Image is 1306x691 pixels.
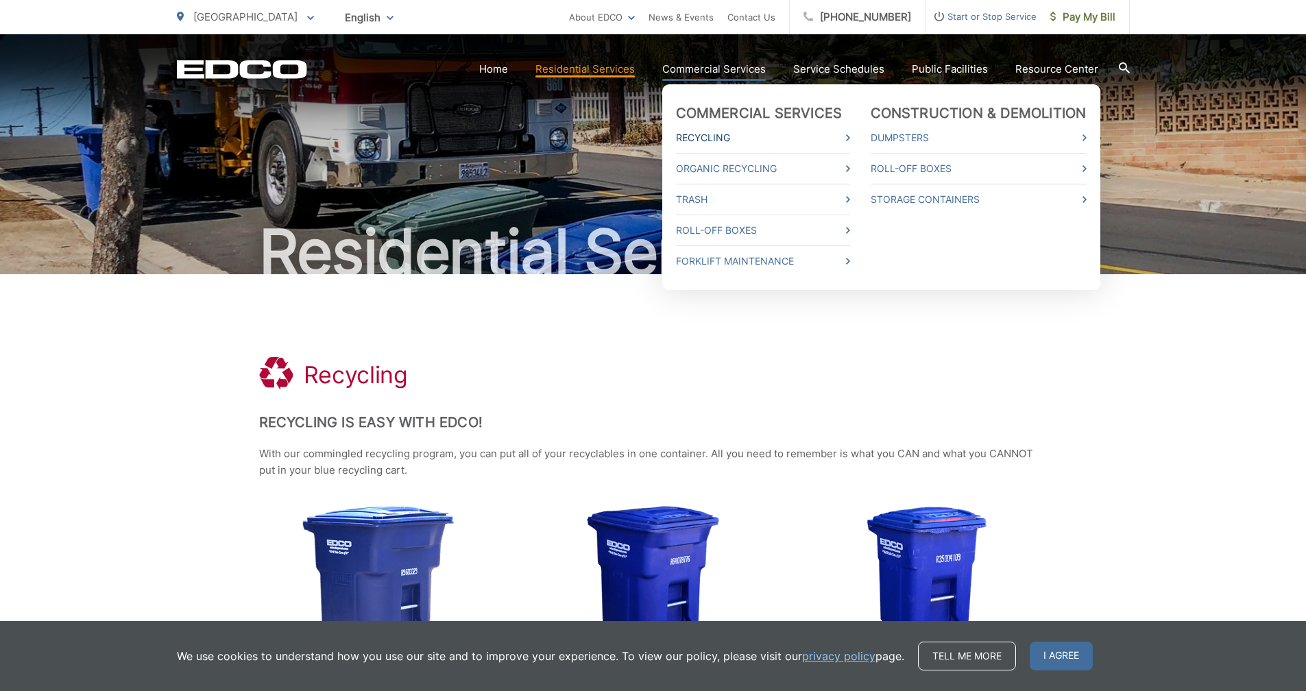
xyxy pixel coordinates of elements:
[871,160,1087,177] a: Roll-Off Boxes
[662,61,766,77] a: Commercial Services
[676,253,850,269] a: Forklift Maintenance
[259,446,1048,478] p: With our commingled recycling program, you can put all of your recyclables in one container. All ...
[676,222,850,239] a: Roll-Off Boxes
[302,506,455,684] img: cart-recycling-96.png
[177,218,1130,287] h2: Residential Services
[259,414,1048,431] h2: Recycling is Easy with EDCO!
[676,160,850,177] a: Organic Recycling
[918,642,1016,670] a: Tell me more
[793,61,884,77] a: Service Schedules
[871,105,1087,121] a: Construction & Demolition
[676,105,843,121] a: Commercial Services
[912,61,988,77] a: Public Facilities
[727,9,775,25] a: Contact Us
[335,5,404,29] span: English
[479,61,508,77] a: Home
[535,61,635,77] a: Residential Services
[177,648,904,664] p: We use cookies to understand how you use our site and to improve your experience. To view our pol...
[1015,61,1098,77] a: Resource Center
[587,506,719,684] img: cart-recycling-64.png
[871,130,1087,146] a: Dumpsters
[1030,642,1093,670] span: I agree
[871,191,1087,208] a: Storage Containers
[1050,9,1115,25] span: Pay My Bill
[802,648,875,664] a: privacy policy
[676,191,850,208] a: Trash
[649,9,714,25] a: News & Events
[867,507,987,684] img: cart-recycling-32.png
[676,130,850,146] a: Recycling
[177,60,307,79] a: EDCD logo. Return to the homepage.
[193,10,298,23] span: [GEOGRAPHIC_DATA]
[304,361,408,389] h1: Recycling
[569,9,635,25] a: About EDCO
